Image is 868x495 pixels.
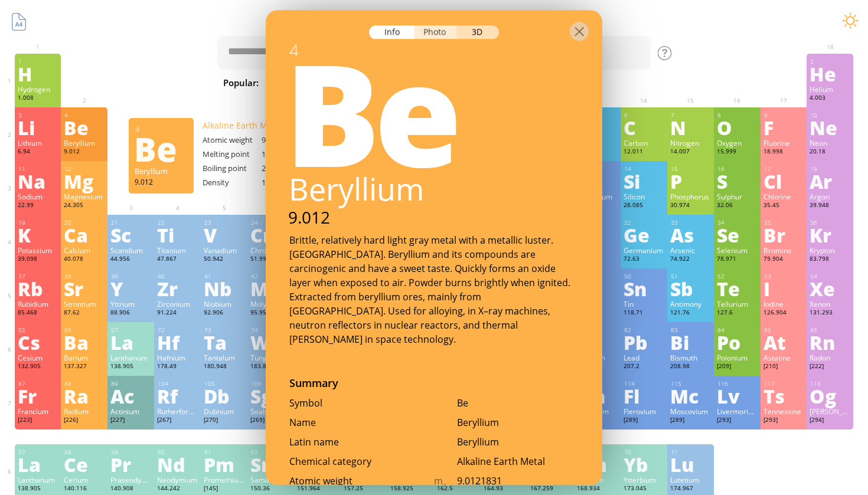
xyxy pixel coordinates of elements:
div: Ac [110,386,151,405]
div: 47.867 [157,255,198,264]
div: [209] [717,362,758,372]
div: Nd [157,455,198,474]
div: Tennessine [763,407,804,416]
div: Atomic weight [289,474,434,487]
div: 58 [64,448,105,456]
div: Y [110,279,151,298]
div: Lv [717,386,758,405]
div: Rutherfordium [157,407,198,416]
div: Brittle, relatively hard light gray metal with a metallic luster. [GEOGRAPHIC_DATA]. Beryllium an... [289,233,579,346]
div: m [434,474,457,489]
div: Beryllium [457,416,579,429]
div: 208.98 [670,362,711,372]
div: Chromium [250,245,291,255]
div: Cesium [18,353,58,362]
div: 15.999 [717,147,758,157]
div: 9 [764,112,804,119]
div: 4.003 [810,94,850,103]
div: 35.45 [763,201,804,211]
div: La [18,455,58,474]
div: 30.974 [670,201,711,211]
div: [227] [110,416,151,425]
div: Germanium [624,245,664,255]
div: Boiling point [203,163,262,173]
div: 15 [671,165,711,173]
div: Nb [204,279,244,298]
div: 24 [251,219,291,227]
div: 91.224 [157,309,198,318]
div: 8 [717,112,758,119]
div: [269] [250,416,291,425]
div: Te [717,279,758,298]
h1: Talbica. Interactive chemistry [6,6,862,30]
div: 39 [111,273,151,280]
div: Be [457,396,579,409]
div: Neodymium [157,475,198,484]
div: La [110,333,151,352]
div: W [250,333,291,352]
div: Strontium [64,299,105,309]
div: K [18,225,58,244]
div: Sodium [18,192,58,201]
div: 121.76 [670,309,711,318]
div: [226] [64,416,105,425]
div: Fl [624,386,664,405]
div: Si [624,172,664,191]
div: 51.996 [250,255,291,264]
div: 74 [251,326,291,334]
div: 114 [624,380,664,388]
div: 56 [64,326,105,334]
div: 1 [18,58,58,65]
div: Sm [250,455,291,474]
div: 86 [810,326,850,334]
div: 95.95 [250,309,291,318]
div: 118.71 [624,309,664,318]
div: Beryllium [457,435,579,448]
div: 16 [717,165,758,173]
div: Samarium [250,475,291,484]
div: 22.99 [18,201,58,211]
div: Livermorium [717,407,758,416]
div: Symbol [289,396,434,409]
div: Pr [110,455,151,474]
div: 41 [204,273,244,280]
div: Flerovium [624,407,664,416]
div: 44.956 [110,255,151,264]
div: Yttrium [110,299,151,309]
div: Yb [624,455,664,474]
div: 12 [64,165,105,173]
div: [294] [810,416,850,425]
div: Barium [64,353,105,362]
div: 9.012 [265,206,602,228]
div: Argon [810,192,850,201]
div: [293] [717,416,758,425]
div: Hf [157,333,198,352]
div: At [763,333,804,352]
div: 39.948 [810,201,850,211]
div: 6 [624,112,664,119]
div: Bi [670,333,711,352]
div: 11 [18,165,58,173]
div: 140.908 [110,484,151,494]
div: Be [64,118,105,137]
div: 7 [671,112,711,119]
sub: a [443,481,446,489]
div: 22 [158,219,198,227]
div: Iodine [763,299,804,309]
div: Sc [110,225,151,244]
div: 61 [204,448,244,456]
div: 72 [158,326,198,334]
div: Rn [810,333,850,352]
div: 138.905 [18,484,58,494]
div: C [624,118,664,137]
div: 84 [717,326,758,334]
div: 105 [204,380,244,388]
div: 9.012 [64,147,105,157]
div: I [763,279,804,298]
div: Rubidium [18,299,58,309]
div: 83.798 [810,255,850,264]
div: 127.6 [717,309,758,318]
div: 132.905 [18,362,58,372]
div: 82 [624,326,664,334]
div: 59 [111,448,151,456]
